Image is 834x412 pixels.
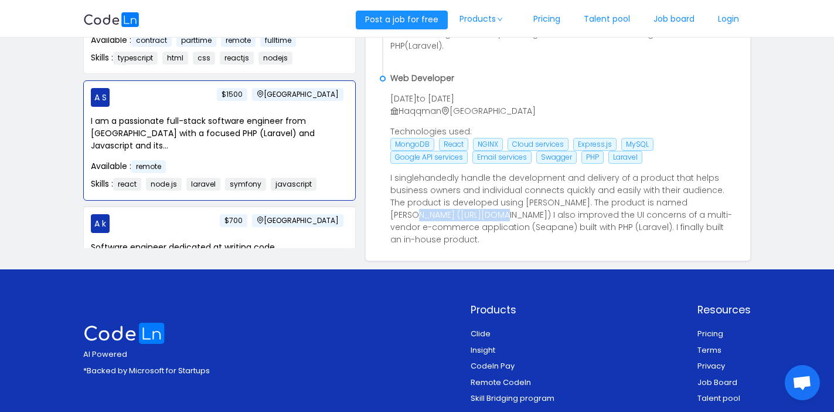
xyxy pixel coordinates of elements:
p: I singlehandedly handle the development and delivery of a product that helps business owners and ... [390,172,736,246]
p: Web Developer [390,72,736,85]
span: nodejs [258,52,292,65]
p: *Backed by Microsoft for Startups [83,365,210,377]
span: AI Powered [83,349,127,360]
span: [GEOGRAPHIC_DATA] [252,88,343,101]
img: logo [83,323,165,345]
span: $1500 [217,88,247,101]
span: A S [94,88,107,107]
i: icon: bank [390,107,399,115]
a: Clide [471,328,491,339]
span: PHP [581,151,604,164]
span: Swagger [536,151,577,164]
a: Talent pool [697,393,740,404]
span: Available : [91,34,301,46]
a: Privacy [697,360,725,372]
p: Software engineer dedicated at writing code [91,241,348,254]
span: Haqqman [GEOGRAPHIC_DATA] [390,105,536,117]
p: I am a passionate full-stack software engineer from [GEOGRAPHIC_DATA] with a focused PHP (Laravel... [91,115,348,152]
p: Products [471,302,554,318]
span: MySQL [621,138,653,151]
span: symfony [225,178,266,191]
a: Job Board [697,377,737,388]
span: [GEOGRAPHIC_DATA] [252,214,343,227]
span: laravel [186,178,220,191]
span: parttime [176,34,216,47]
a: Pricing [697,328,723,339]
span: Skills : [91,52,297,63]
span: javascript [271,178,316,191]
button: Post a job for free [356,11,448,29]
p: Technologies used: [390,126,736,164]
span: [DATE] [390,93,417,104]
span: Available : [91,160,171,172]
i: icon: environment [441,107,450,115]
a: Post a job for free [356,13,448,25]
span: $700 [220,214,247,227]
span: MongoDB [390,138,434,151]
span: reactjs [220,52,254,65]
span: Cloud services [508,138,569,151]
span: node.js [146,178,182,191]
a: Remote Codeln [471,377,531,388]
span: A k [94,214,106,233]
span: Laravel [608,151,642,164]
p: Resources [697,302,751,318]
span: NGINX [473,138,503,151]
i: icon: environment [257,90,264,97]
span: react [113,178,141,191]
span: remote [131,160,166,173]
a: Skill Bridging program [471,393,554,404]
span: fulltime [260,34,296,47]
img: logobg.f302741d.svg [83,12,139,27]
span: contract [131,34,172,47]
span: Express.js [573,138,617,151]
span: Google API services [390,151,468,164]
span: css [193,52,215,65]
span: to [DATE] [417,93,454,104]
span: React [439,138,468,151]
a: Insight [471,345,495,356]
span: typescript [113,52,158,65]
i: icon: environment [257,217,264,224]
i: icon: down [496,16,503,22]
span: html [162,52,188,65]
span: Email services [472,151,532,164]
span: Skills : [91,178,321,190]
a: Codeln Pay [471,360,515,372]
a: Terms [697,345,721,356]
span: remote [221,34,256,47]
div: Open chat [785,365,820,400]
